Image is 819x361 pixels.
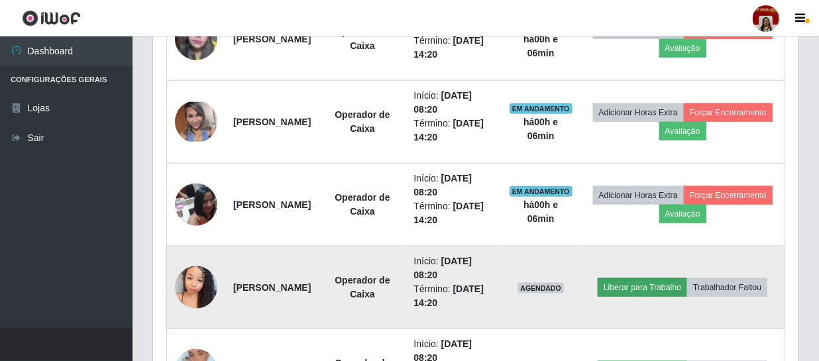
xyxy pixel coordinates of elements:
[687,278,767,297] button: Trabalhador Faltou
[523,117,558,141] strong: há 00 h e 06 min
[414,282,494,310] li: Término:
[22,10,81,26] img: CoreUI Logo
[523,199,558,224] strong: há 00 h e 06 min
[233,282,311,293] strong: [PERSON_NAME]
[518,283,564,293] span: AGENDADO
[233,117,311,127] strong: [PERSON_NAME]
[233,34,311,44] strong: [PERSON_NAME]
[659,122,706,140] button: Avaliação
[414,199,494,227] li: Término:
[510,103,573,114] span: EM ANDAMENTO
[414,256,472,280] time: [DATE] 08:20
[414,117,494,144] li: Término:
[593,103,684,122] button: Adicionar Horas Extra
[175,259,217,315] img: 1735257237444.jpeg
[175,176,217,232] img: 1716827942776.jpeg
[335,275,390,299] strong: Operador de Caixa
[414,173,472,197] time: [DATE] 08:20
[414,172,494,199] li: Início:
[684,186,773,205] button: Forçar Encerramento
[510,186,573,197] span: EM ANDAMENTO
[335,192,390,217] strong: Operador de Caixa
[175,11,217,68] img: 1634907805222.jpeg
[659,205,706,223] button: Avaliação
[233,199,311,210] strong: [PERSON_NAME]
[414,34,494,62] li: Término:
[593,186,684,205] button: Adicionar Horas Extra
[414,254,494,282] li: Início:
[175,102,217,142] img: 1667262197965.jpeg
[523,34,558,58] strong: há 00 h e 06 min
[598,278,687,297] button: Liberar para Trabalho
[684,103,773,122] button: Forçar Encerramento
[659,39,706,58] button: Avaliação
[414,89,494,117] li: Início:
[414,90,472,115] time: [DATE] 08:20
[335,109,390,134] strong: Operador de Caixa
